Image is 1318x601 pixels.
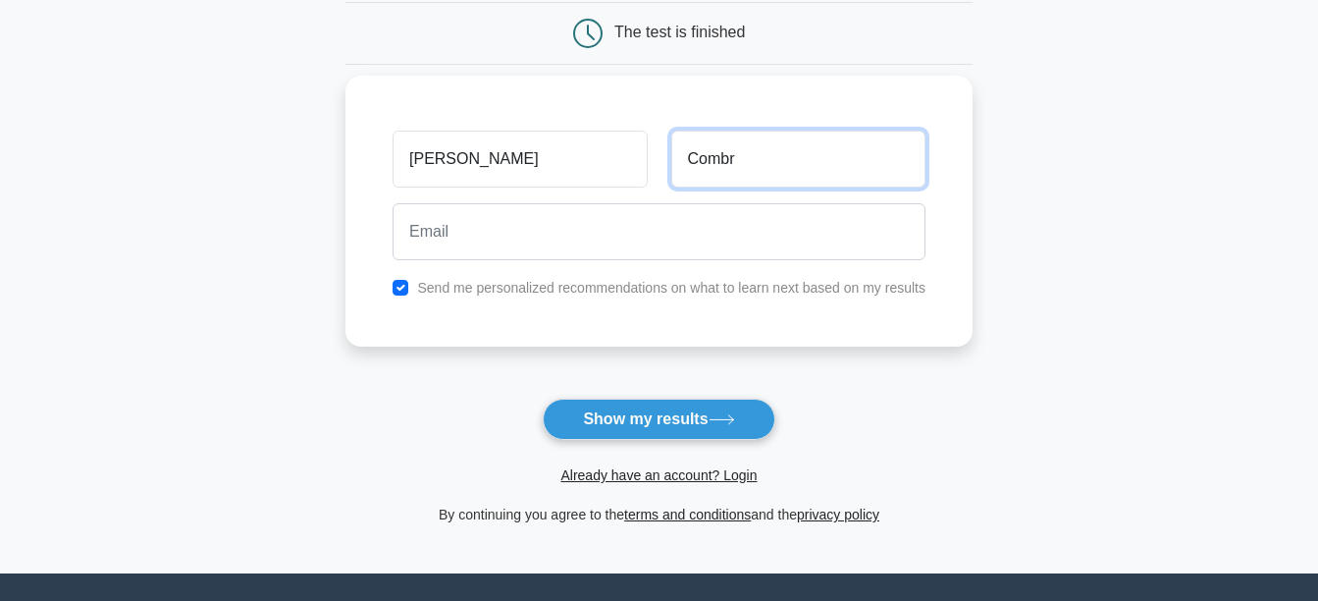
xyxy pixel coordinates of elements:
[560,467,757,483] a: Already have an account? Login
[393,131,647,188] input: First name
[334,503,984,526] div: By continuing you agree to the and the
[671,131,925,188] input: Last name
[417,280,925,296] label: Send me personalized recommendations on what to learn next based on my results
[614,24,745,40] div: The test is finished
[393,203,925,260] input: Email
[797,507,879,522] a: privacy policy
[624,507,751,522] a: terms and conditions
[543,399,774,440] button: Show my results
